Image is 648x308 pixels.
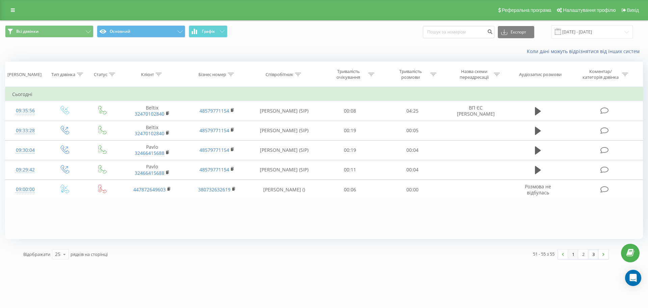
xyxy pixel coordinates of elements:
[563,7,616,13] span: Налаштування профілю
[393,69,429,80] div: Тривалість розмови
[588,250,598,259] a: 3
[5,25,93,38] button: Всі дзвінки
[381,140,443,160] td: 00:04
[120,101,185,121] td: Beltix
[189,25,227,38] button: Графік
[120,160,185,180] td: Pavlo
[319,180,381,199] td: 00:06
[5,88,643,101] td: Сьогодні
[249,160,319,180] td: [PERSON_NAME] (SIP)
[319,101,381,121] td: 00:08
[135,150,164,156] a: 32466415688
[141,72,154,77] div: Клієнт
[525,183,551,196] span: Розмова не відбулась
[381,101,443,121] td: 04:25
[381,180,443,199] td: 00:00
[7,72,42,77] div: [PERSON_NAME]
[12,183,38,196] div: 09:00:00
[381,121,443,140] td: 00:05
[12,163,38,176] div: 09:29:42
[423,26,494,38] input: Пошук за номером
[198,72,226,77] div: Бізнес номер
[266,72,293,77] div: Співробітник
[97,25,185,38] button: Основний
[12,104,38,117] div: 09:35:56
[198,186,231,193] a: 380732632619
[135,111,164,117] a: 32470102840
[578,250,588,259] a: 2
[133,186,166,193] a: 447872649603
[135,130,164,137] a: 32470102840
[23,251,50,257] span: Відображати
[456,69,492,80] div: Назва схеми переадресації
[199,147,229,153] a: 48579771154
[330,69,367,80] div: Тривалість очікування
[498,26,534,38] button: Експорт
[319,140,381,160] td: 00:19
[443,101,508,121] td: ВП ЄС [PERSON_NAME]
[249,140,319,160] td: [PERSON_NAME] (SIP)
[199,127,229,134] a: 48579771154
[249,180,319,199] td: [PERSON_NAME] ()
[381,160,443,180] td: 00:04
[199,108,229,114] a: 48579771154
[581,69,620,80] div: Коментар/категорія дзвінка
[625,270,641,286] div: Open Intercom Messenger
[319,121,381,140] td: 00:19
[627,7,639,13] span: Вихід
[527,48,643,54] a: Коли дані можуть відрізнятися вiд інших систем
[135,170,164,176] a: 32466415688
[319,160,381,180] td: 00:11
[120,140,185,160] td: Pavlo
[71,251,108,257] span: рядків на сторінці
[12,144,38,157] div: 09:30:04
[55,251,60,258] div: 25
[199,166,229,173] a: 48579771154
[533,251,555,257] div: 51 - 55 з 55
[249,101,319,121] td: [PERSON_NAME] (SIP)
[12,124,38,137] div: 09:33:28
[94,72,107,77] div: Статус
[519,72,562,77] div: Аудіозапис розмови
[16,29,38,34] span: Всі дзвінки
[202,29,215,34] span: Графік
[51,72,75,77] div: Тип дзвінка
[502,7,551,13] span: Реферальна програма
[249,121,319,140] td: [PERSON_NAME] (SIP)
[120,121,185,140] td: Beltix
[568,250,578,259] a: 1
